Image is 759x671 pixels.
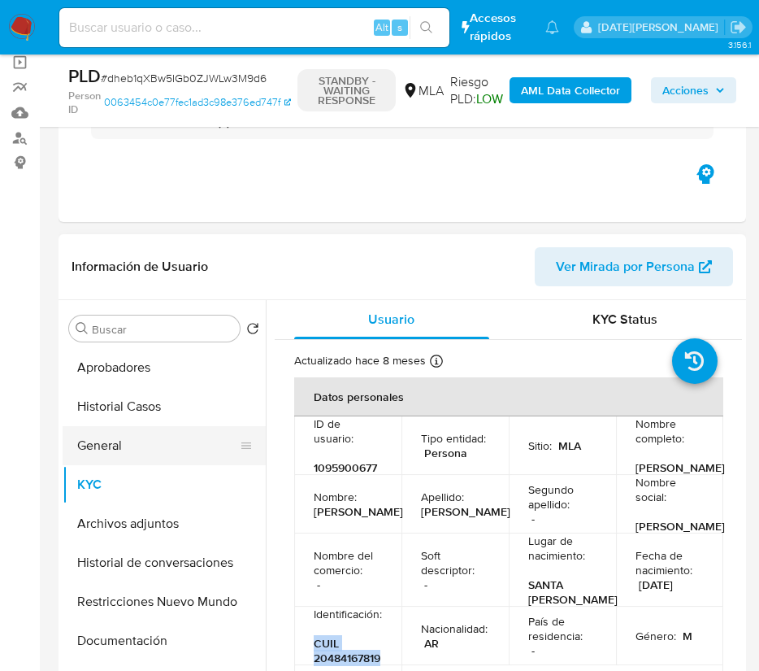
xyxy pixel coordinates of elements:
p: - [531,643,535,658]
h1: Información de Usuario [72,259,208,275]
p: STANDBY - WAITING RESPONSE [297,69,396,111]
span: 3.156.1 [728,38,751,51]
a: Notificaciones [545,20,559,34]
p: Nombre : [314,490,357,504]
button: Aprobadores [63,348,266,387]
p: AR [424,636,439,651]
span: Alt [375,20,388,35]
button: Restricciones Nuevo Mundo [63,582,266,621]
p: [PERSON_NAME] [314,504,403,519]
p: Identificación : [314,607,382,621]
p: Género : [635,629,676,643]
p: Persona [424,446,467,460]
b: AML Data Collector [521,77,620,103]
th: Datos personales [294,377,723,416]
span: Accesos rápidos [470,10,529,44]
button: Historial Casos [63,387,266,426]
p: SANTA [PERSON_NAME] [528,577,618,607]
p: Nombre del comercio : [314,548,382,577]
p: Nombre completo : [635,416,704,446]
p: Nacionalidad : [421,621,488,636]
span: Riesgo PLD: [450,73,503,108]
span: s [397,20,402,35]
p: [PERSON_NAME] [421,504,510,519]
span: # dheb1qXBw5IGb0ZJWLw3M9d6 [101,70,267,86]
p: [DATE] [639,577,673,592]
button: General [63,426,253,465]
p: Sitio : [528,438,552,453]
p: MLA [558,438,581,453]
span: Acciones [662,77,709,103]
p: 1095900677 [314,460,377,475]
p: Soft descriptor : [421,548,489,577]
a: 0063454c0e77fec1ad3c98e376ed747f [104,89,291,117]
button: Acciones [651,77,736,103]
span: Ver Mirada por Persona [556,247,695,286]
p: ID de usuario : [314,416,382,446]
p: lucia.neglia@mercadolibre.com [598,20,724,35]
button: Ver Mirada por Persona [535,247,733,286]
h3: AUTOMATIC (1) [132,111,231,129]
p: CUIL 20484167819 [314,636,380,665]
p: País de residencia : [528,614,596,643]
p: M [683,629,692,643]
p: - [317,577,320,592]
input: Buscar usuario o caso... [59,17,449,38]
p: Apellido : [421,490,464,504]
p: Segundo apellido : [528,482,596,512]
b: Person ID [68,89,101,117]
button: Volver al orden por defecto [246,322,259,340]
span: Usuario [368,310,414,329]
p: Nombre social : [635,475,704,504]
a: Salir [730,19,747,36]
p: - [531,512,535,526]
p: [PERSON_NAME] [635,460,725,475]
button: Archivos adjuntos [63,504,266,543]
p: [PERSON_NAME] [635,519,725,534]
span: KYC Status [592,310,657,329]
button: Buscar [76,322,89,335]
p: Actualizado hace 8 meses [294,353,426,368]
button: Historial de conversaciones [63,543,266,582]
span: LOW [476,89,503,108]
button: KYC [63,465,266,504]
div: MLA [402,82,444,100]
button: Documentación [63,621,266,660]
p: Fecha de nacimiento : [635,548,704,577]
p: - [424,577,427,592]
b: PLD [68,63,101,89]
p: Lugar de nacimiento : [528,534,596,563]
input: Buscar [92,322,233,337]
button: search-icon [410,16,443,39]
button: AML Data Collector [510,77,631,103]
p: Tipo entidad : [421,431,486,446]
